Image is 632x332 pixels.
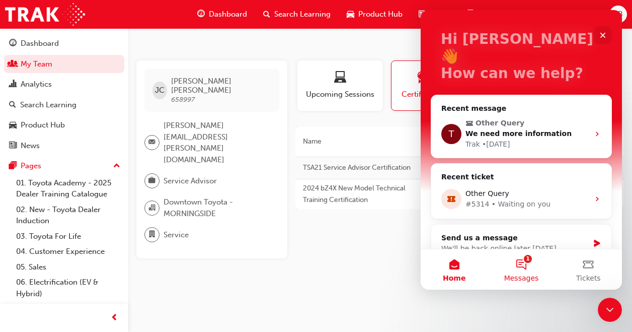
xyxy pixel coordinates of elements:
[21,38,59,49] div: Dashboard
[4,137,124,155] a: News
[613,9,623,20] span: VB
[9,39,17,48] span: guage-icon
[255,4,339,25] a: search-iconSearch Learning
[113,160,120,173] span: up-icon
[5,3,85,26] img: Trak
[4,116,124,135] a: Product Hub
[164,229,189,241] span: Service
[148,136,155,149] span: email-icon
[295,157,423,179] td: TSA21 Service Advisor Certification
[4,96,124,114] a: Search Learning
[419,8,426,21] span: news-icon
[12,275,124,301] a: 06. Electrification (EV & Hybrid)
[20,99,76,111] div: Search Learning
[12,259,124,275] a: 05. Sales
[12,244,124,259] a: 04. Customer Experience
[21,140,40,152] div: News
[209,9,247,20] span: Dashboard
[197,8,205,21] span: guage-icon
[171,77,271,95] span: [PERSON_NAME] [PERSON_NAME]
[4,34,124,53] a: Dashboard
[21,119,65,131] div: Product Hub
[9,142,17,151] span: news-icon
[430,9,449,20] span: News
[465,8,473,21] span: pages-icon
[457,4,506,25] a: pages-iconPages
[295,179,423,210] td: 2024 bZ4X New Model Technical Training Certification
[274,9,331,20] span: Search Learning
[148,228,155,241] span: department-icon
[399,89,443,100] span: Certificates
[12,301,124,317] a: 07. Parts21 Certification
[148,202,155,215] span: organisation-icon
[155,85,165,96] span: JC
[12,202,124,229] a: 02. New - Toyota Dealer Induction
[148,174,155,187] span: briefcase-icon
[339,4,411,25] a: car-iconProduct Hub
[598,298,622,322] iframe: Intercom live chat
[305,89,375,100] span: Upcoming Sessions
[4,157,124,175] button: Pages
[263,8,270,21] span: search-icon
[391,60,451,111] button: Certificates
[9,80,17,89] span: chart-icon
[9,121,17,130] span: car-icon
[9,162,17,171] span: pages-icon
[9,101,16,110] span: search-icon
[4,75,124,94] a: Analytics
[411,4,457,25] a: news-iconNews
[164,120,271,165] span: [PERSON_NAME][EMAIL_ADDRESS][PERSON_NAME][DOMAIN_NAME]
[358,9,403,20] span: Product Hub
[9,60,17,69] span: people-icon
[4,32,124,157] button: DashboardMy TeamAnalyticsSearch LearningProduct HubNews
[21,79,52,90] div: Analytics
[21,160,41,172] div: Pages
[297,60,383,111] button: Upcoming Sessions
[347,8,354,21] span: car-icon
[295,127,423,157] th: Name
[164,196,271,219] span: Downtown Toyota - MORNINGSIDE
[111,312,118,324] span: prev-icon
[189,4,255,25] a: guage-iconDashboard
[4,55,124,74] a: My Team
[421,10,622,290] iframe: Intercom live chat
[12,229,124,244] a: 03. Toyota For Life
[609,6,627,23] button: VB
[164,175,217,187] span: Service Advisor
[415,72,427,85] span: award-icon
[477,9,498,20] span: Pages
[12,175,124,202] a: 01. Toyota Academy - 2025 Dealer Training Catalogue
[171,95,195,104] span: 658997
[334,72,346,85] span: laptop-icon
